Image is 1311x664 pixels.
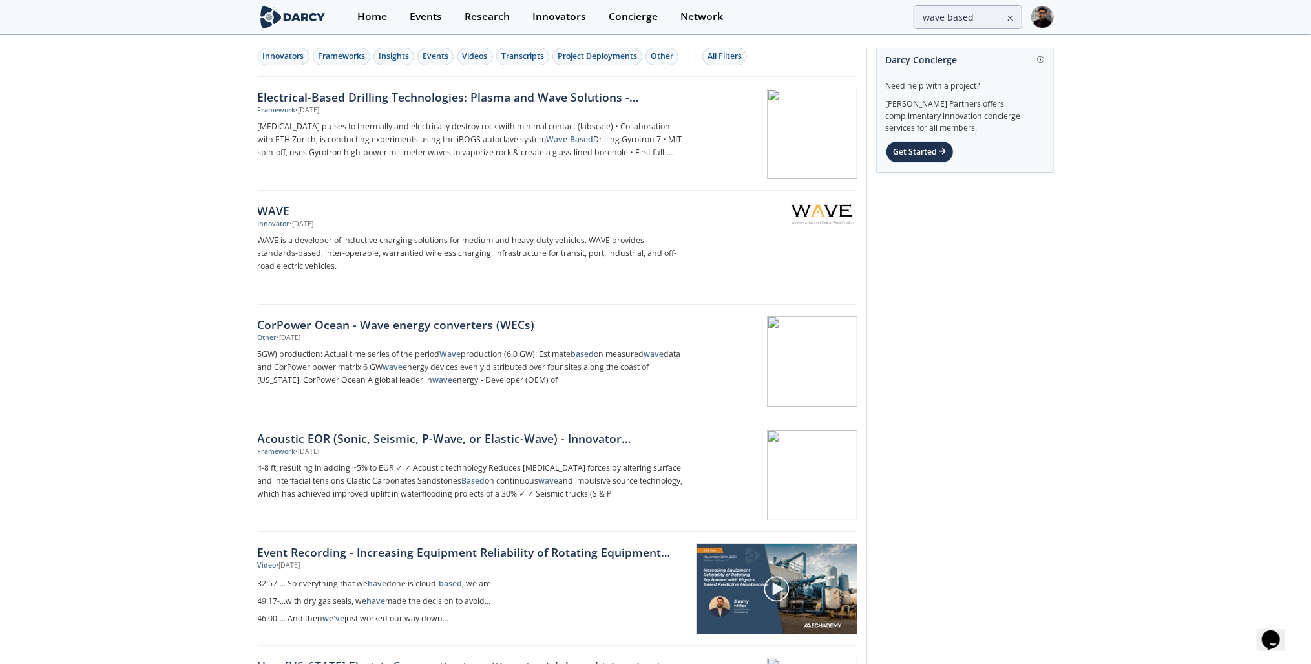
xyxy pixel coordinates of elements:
button: Other [645,48,678,65]
div: Frameworks [318,50,365,62]
div: Need help with a project? [886,71,1044,92]
a: 46:00-... And thenwe'vejust worked our way down... [258,610,687,628]
p: 5GW) production: Actual time series of the period production (6.0 GW): Estimate on measured data ... [258,348,686,387]
button: All Filters [702,48,747,65]
a: Electrical-Based Drilling Technologies: Plasma and Wave Solutions - Innovator Comparison Framewor... [258,77,857,191]
a: Acoustic EOR (Sonic, Seismic, P-Wave, or Elastic-Wave) - Innovator Comparison Framework •[DATE] 4... [258,418,857,532]
div: Transcripts [501,50,544,62]
div: Electrical-Based Drilling Technologies: Plasma and Wave Solutions - Innovator Comparison [258,89,686,105]
button: Project Deployments [552,48,642,65]
div: Events [410,12,442,22]
a: 49:17-...with dry gas seals, wehavemade the decision to avoid... [258,593,687,610]
div: All Filters [708,50,742,62]
div: Framework [258,447,296,457]
div: • [DATE] [277,333,301,343]
a: 32:57-... So everything that wehavedone is cloud-based, we are... [258,575,687,593]
strong: wave [644,348,664,359]
button: Frameworks [313,48,370,65]
div: Innovators [532,12,586,22]
div: Framework [258,105,296,116]
div: Innovator [258,219,290,230]
div: CorPower Ocean - Wave energy converters (WECs) [258,316,686,333]
strong: we've [323,613,345,624]
a: WAVE Innovator •[DATE] WAVE is a developer of inductive charging solutions for medium and heavy-d... [258,191,857,305]
div: Other [258,333,277,343]
img: Profile [1031,6,1054,28]
div: Innovators [263,50,304,62]
button: Videos [457,48,493,65]
div: • [DATE] [277,561,300,571]
img: logo-wide.svg [258,6,328,28]
button: Transcripts [496,48,549,65]
div: Network [680,12,723,22]
img: information.svg [1037,56,1044,63]
div: Darcy Concierge [886,48,1044,71]
strong: wave [433,374,453,385]
div: WAVE [258,202,686,219]
strong: Wave [547,134,568,145]
strong: have [367,595,386,606]
img: play-chapters-gray.svg [763,575,790,603]
strong: wave [539,475,559,486]
div: • [DATE] [290,219,314,230]
div: Insights [379,50,409,62]
button: Innovators [258,48,309,65]
button: Insights [373,48,414,65]
strong: Based [462,475,485,486]
div: Get Started [886,141,954,163]
strong: Based [571,134,594,145]
a: Event Recording - Increasing Equipment Reliability of Rotating Equipment with Physics Based Predi... [258,544,687,561]
div: Research [465,12,510,22]
strong: have [368,578,387,589]
div: Concierge [609,12,658,22]
p: 4-8 ft, resulting in adding ~5% to EUR ✓ ✓ Acoustic technology Reduces [MEDICAL_DATA] forces by a... [258,462,686,500]
div: [PERSON_NAME] Partners offers complimentary innovation concierge services for all members. [886,92,1044,134]
strong: Wave [440,348,461,359]
p: WAVE is a developer of inductive charging solutions for medium and heavy-duty vehicles. WAVE prov... [258,234,686,273]
div: Home [357,12,387,22]
div: Project Deployments [558,50,637,62]
button: Events [417,48,454,65]
strong: based [439,578,463,589]
div: Other [651,50,673,62]
strong: wave [383,361,403,372]
input: Advanced Search [914,5,1022,29]
a: CorPower Ocean - Wave energy converters (WECs) Other •[DATE] 5GW) production: Actual time series ... [258,305,857,418]
div: Acoustic EOR (Sonic, Seismic, P-Wave, or Elastic-Wave) - Innovator Comparison [258,430,686,447]
p: [MEDICAL_DATA] pulses to thermally and electrically destroy rock with minimal contact (labscale) ... [258,120,686,159]
div: • [DATE] [296,105,320,116]
div: Video [258,561,277,571]
div: Events [423,50,448,62]
iframe: chat widget [1257,612,1298,651]
strong: based [571,348,594,359]
div: Videos [463,50,488,62]
img: WAVE [792,204,855,231]
div: • [DATE] [296,447,320,457]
